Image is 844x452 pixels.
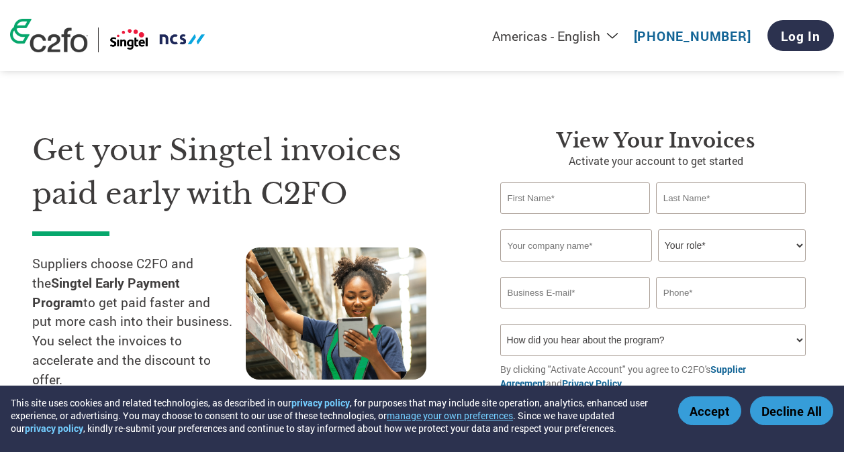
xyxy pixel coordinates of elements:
button: manage your own preferences [387,409,513,422]
img: supply chain worker [246,247,426,380]
div: Invalid company name or company name is too long [500,263,806,272]
input: Invalid Email format [500,277,650,308]
h1: Get your Singtel invoices paid early with C2FO [32,129,460,215]
select: Title/Role [658,229,806,262]
a: Supplier Agreement [500,363,746,390]
a: privacy policy [25,422,83,435]
button: Accept [678,396,741,425]
img: Singtel [109,27,206,52]
div: Invalid last name or last name is too long [656,215,806,224]
strong: Singtel Early Payment Program [32,274,180,310]
div: This site uses cookies and related technologies, as described in our , for purposes that may incl... [11,396,659,435]
div: Invalid first name or first name is too long [500,215,650,224]
h3: View Your Invoices [500,129,812,153]
input: First Name* [500,182,650,214]
input: Your company name* [500,229,652,262]
a: [PHONE_NUMBER] [634,27,751,44]
button: Decline All [750,396,833,425]
div: Inavlid Email Address [500,310,650,319]
p: By clicking "Activate Account" you agree to C2FO's and [500,362,812,390]
a: Privacy Policy [562,377,622,390]
a: privacy policy [291,396,350,409]
a: Log In [767,20,834,51]
p: Activate your account to get started [500,153,812,169]
div: Inavlid Phone Number [656,310,806,319]
input: Last Name* [656,182,806,214]
img: c2fo logo [10,19,88,52]
input: Phone* [656,277,806,308]
p: Suppliers choose C2FO and the to get paid faster and put more cash into their business. You selec... [32,254,246,390]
